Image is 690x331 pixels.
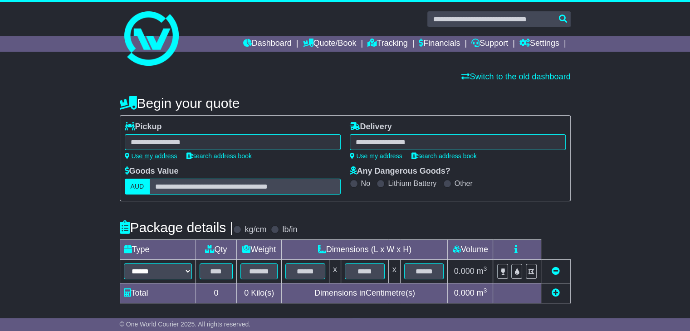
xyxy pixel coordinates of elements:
a: Tracking [367,36,407,52]
span: 0.000 [454,267,475,276]
td: Total [120,283,196,303]
a: Use my address [125,152,177,160]
span: 0.000 [454,288,475,297]
a: Dashboard [243,36,292,52]
td: Dimensions in Centimetre(s) [282,283,448,303]
td: Weight [237,240,282,260]
a: Add new item [552,288,560,297]
label: Delivery [350,122,392,132]
span: 0 [244,288,249,297]
td: Qty [196,240,237,260]
h4: Package details | [120,220,234,235]
td: x [329,260,341,283]
span: © One World Courier 2025. All rights reserved. [120,321,251,328]
td: Volume [448,240,493,260]
sup: 3 [484,265,487,272]
span: m [477,267,487,276]
a: Quote/Book [303,36,356,52]
label: Lithium Battery [388,179,436,188]
a: Use my address [350,152,402,160]
td: Dimensions (L x W x H) [282,240,448,260]
label: Goods Value [125,166,179,176]
label: AUD [125,179,150,195]
sup: 3 [484,287,487,294]
a: Remove this item [552,267,560,276]
a: Switch to the old dashboard [461,72,570,81]
td: Type [120,240,196,260]
label: Any Dangerous Goods? [350,166,450,176]
td: Kilo(s) [237,283,282,303]
label: Other [455,179,473,188]
label: lb/in [282,225,297,235]
h4: Begin your quote [120,96,571,111]
span: m [477,288,487,297]
a: Search address book [411,152,477,160]
a: Support [471,36,508,52]
td: x [388,260,400,283]
label: Pickup [125,122,162,132]
a: Search address book [186,152,252,160]
label: No [361,179,370,188]
a: Financials [419,36,460,52]
label: kg/cm [245,225,266,235]
td: 0 [196,283,237,303]
a: Settings [519,36,559,52]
